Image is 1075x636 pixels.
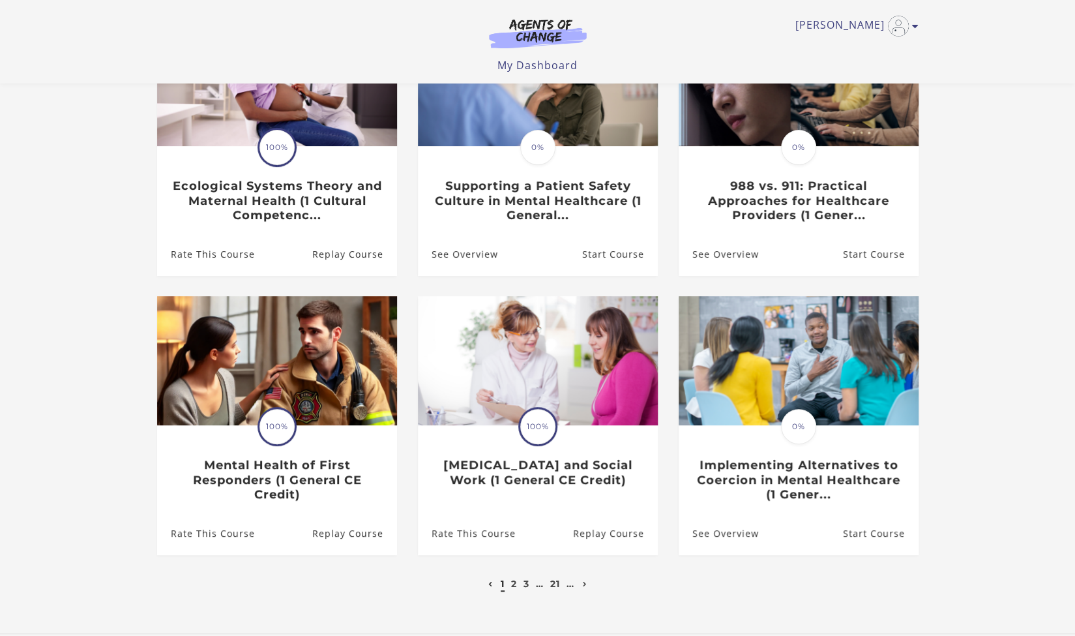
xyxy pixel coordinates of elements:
span: 0% [520,130,555,165]
a: Supporting a Patient Safety Culture in Mental Healthcare (1 General...: See Overview [418,233,498,275]
span: 100% [259,130,295,165]
h3: Implementing Alternatives to Coercion in Mental Healthcare (1 Gener... [692,458,904,502]
img: Agents of Change Logo [475,18,600,48]
a: 1 [501,578,505,590]
a: Next page [580,578,591,590]
a: 988 vs. 911: Practical Approaches for Healthcare Providers (1 Gener...: See Overview [679,233,759,275]
h3: Supporting a Patient Safety Culture in Mental Healthcare (1 General... [432,179,643,223]
a: Toggle menu [795,16,912,37]
a: Mental Health of First Responders (1 General CE Credit): Resume Course [312,513,396,555]
h3: Mental Health of First Responders (1 General CE Credit) [171,458,383,502]
a: 2 [511,578,517,590]
span: 100% [520,409,555,444]
a: Mental Health of First Responders (1 General CE Credit): Rate This Course [157,513,255,555]
a: 988 vs. 911: Practical Approaches for Healthcare Providers (1 Gener...: Resume Course [842,233,918,275]
a: Ecological Systems Theory and Maternal Health (1 Cultural Competenc...: Rate This Course [157,233,255,275]
a: 3 [523,578,529,590]
a: Bariatric Surgery and Social Work (1 General CE Credit): Resume Course [572,513,657,555]
span: 0% [781,409,816,444]
a: Implementing Alternatives to Coercion in Mental Healthcare (1 Gener...: Resume Course [842,513,918,555]
h3: 988 vs. 911: Practical Approaches for Healthcare Providers (1 Gener... [692,179,904,223]
h3: [MEDICAL_DATA] and Social Work (1 General CE Credit) [432,458,643,487]
a: Supporting a Patient Safety Culture in Mental Healthcare (1 General...: Resume Course [582,233,657,275]
a: Implementing Alternatives to Coercion in Mental Healthcare (1 Gener...: See Overview [679,513,759,555]
span: 0% [781,130,816,165]
a: My Dashboard [497,58,578,72]
a: Ecological Systems Theory and Maternal Health (1 Cultural Competenc...: Resume Course [312,233,396,275]
a: … [567,578,574,590]
a: 21 [550,578,560,590]
a: … [536,578,544,590]
a: Bariatric Surgery and Social Work (1 General CE Credit): Rate This Course [418,513,516,555]
span: 100% [259,409,295,444]
h3: Ecological Systems Theory and Maternal Health (1 Cultural Competenc... [171,179,383,223]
